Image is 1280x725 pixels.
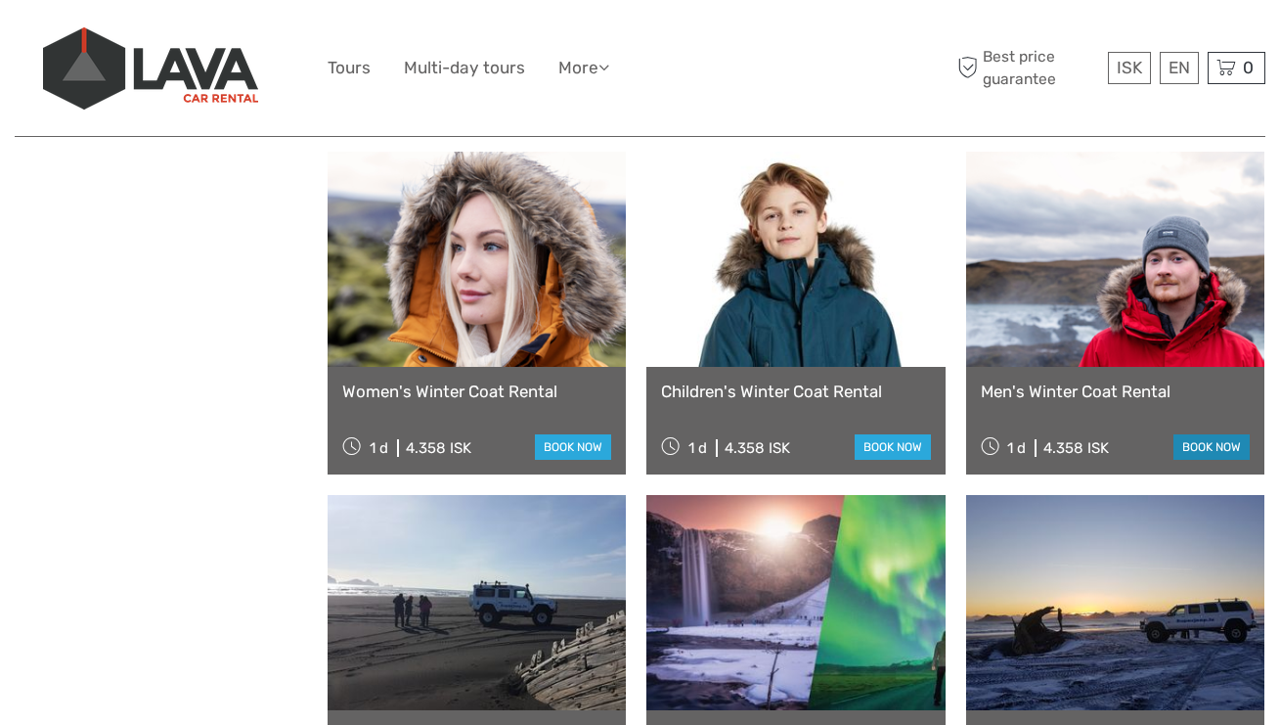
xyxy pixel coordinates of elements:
[1007,439,1026,457] span: 1 d
[661,382,930,401] a: Children's Winter Coat Rental
[404,54,525,82] a: Multi-day tours
[225,30,248,54] button: Open LiveChat chat widget
[1240,58,1257,77] span: 0
[1043,439,1109,457] div: 4.358 ISK
[1173,434,1250,460] a: book now
[43,27,258,110] img: 523-13fdf7b0-e410-4b32-8dc9-7907fc8d33f7_logo_big.jpg
[558,54,609,82] a: More
[406,439,471,457] div: 4.358 ISK
[1117,58,1142,77] span: ISK
[328,54,371,82] a: Tours
[952,46,1103,89] span: Best price guarantee
[725,439,790,457] div: 4.358 ISK
[981,382,1250,401] a: Men's Winter Coat Rental
[27,34,221,50] p: We're away right now. Please check back later!
[855,434,931,460] a: book now
[1160,52,1199,84] div: EN
[688,439,707,457] span: 1 d
[535,434,611,460] a: book now
[370,439,388,457] span: 1 d
[342,382,611,401] a: Women's Winter Coat Rental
